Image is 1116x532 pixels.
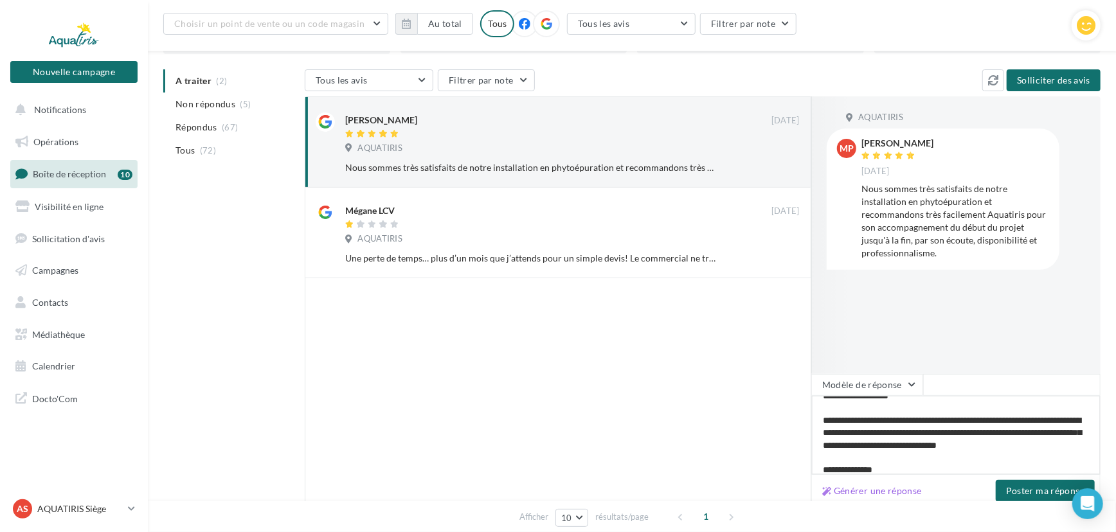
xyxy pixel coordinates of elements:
[10,497,138,521] a: AS AQUATIRIS Siège
[595,511,649,523] span: résultats/page
[33,136,78,147] span: Opérations
[345,114,417,127] div: [PERSON_NAME]
[840,142,854,155] span: MP
[34,104,86,115] span: Notifications
[8,226,140,253] a: Sollicitation d'avis
[8,193,140,220] a: Visibilité en ligne
[567,13,696,35] button: Tous les avis
[1072,488,1103,519] div: Open Intercom Messenger
[561,513,572,523] span: 10
[578,18,630,29] span: Tous les avis
[395,13,473,35] button: Au total
[357,233,402,245] span: AQUATIRIS
[438,69,535,91] button: Filtrer par note
[32,297,68,308] span: Contacts
[8,160,140,188] a: Boîte de réception10
[175,98,235,111] span: Non répondus
[345,252,716,265] div: Une perte de temps… plus d’un mois que j’attends pour un simple devis! Le commercial ne transmet ...
[480,10,514,37] div: Tous
[817,483,927,499] button: Générer une réponse
[8,289,140,316] a: Contacts
[8,321,140,348] a: Médiathèque
[8,257,140,284] a: Campagnes
[1007,69,1101,91] button: Solliciter des avis
[417,13,473,35] button: Au total
[175,121,217,134] span: Répondus
[200,145,216,155] span: (72)
[305,69,433,91] button: Tous les avis
[861,166,890,177] span: [DATE]
[175,144,195,157] span: Tous
[32,233,105,244] span: Sollicitation d'avis
[17,502,28,515] span: AS
[555,509,588,527] button: 10
[811,374,923,396] button: Modèle de réponse
[858,112,903,123] span: AQUATIRIS
[37,502,123,515] p: AQUATIRIS Siège
[996,480,1095,502] button: Poster ma réponse
[696,506,717,527] span: 1
[10,61,138,83] button: Nouvelle campagne
[174,18,364,29] span: Choisir un point de vente ou un code magasin
[32,329,85,340] span: Médiathèque
[861,139,933,148] div: [PERSON_NAME]
[357,143,402,154] span: AQUATIRIS
[345,204,395,217] div: Mégane LCV
[32,265,78,276] span: Campagnes
[8,353,140,380] a: Calendrier
[240,99,251,109] span: (5)
[771,115,800,127] span: [DATE]
[163,13,388,35] button: Choisir un point de vente ou un code magasin
[222,122,238,132] span: (67)
[345,161,716,174] div: Nous sommes très satisfaits de notre installation en phytoépuration et recommandons très facileme...
[8,96,135,123] button: Notifications
[32,390,78,407] span: Docto'Com
[700,13,797,35] button: Filtrer par note
[118,170,132,180] div: 10
[33,168,106,179] span: Boîte de réception
[8,385,140,412] a: Docto'Com
[861,182,1049,260] div: Nous sommes très satisfaits de notre installation en phytoépuration et recommandons très facileme...
[316,75,368,85] span: Tous les avis
[8,129,140,155] a: Opérations
[519,511,548,523] span: Afficher
[771,206,800,217] span: [DATE]
[32,360,75,371] span: Calendrier
[35,201,104,212] span: Visibilité en ligne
